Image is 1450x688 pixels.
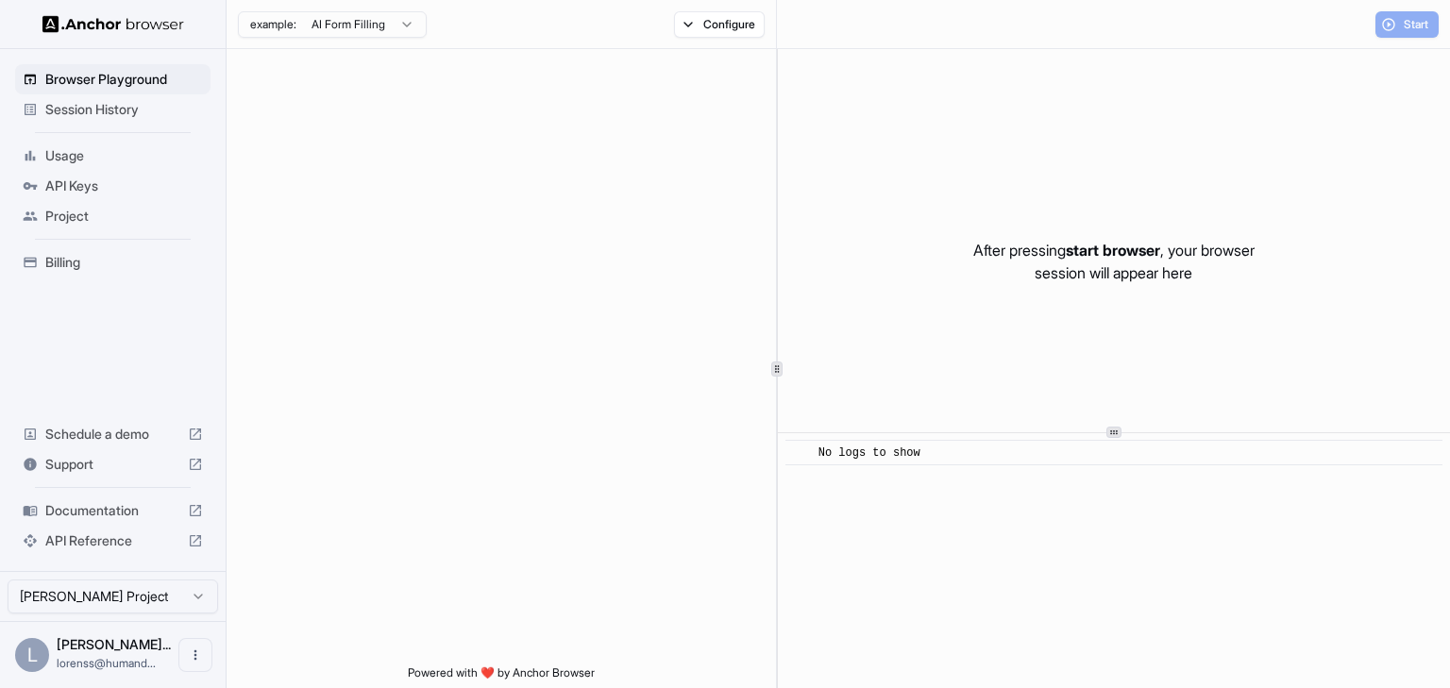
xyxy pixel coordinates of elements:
[15,141,211,171] div: Usage
[674,11,766,38] button: Configure
[15,638,49,672] div: L
[15,94,211,125] div: Session History
[15,419,211,449] div: Schedule a demo
[15,201,211,231] div: Project
[45,455,180,474] span: Support
[45,207,203,226] span: Project
[45,100,203,119] span: Session History
[15,171,211,201] div: API Keys
[42,15,184,33] img: Anchor Logo
[408,665,595,688] span: Powered with ❤️ by Anchor Browser
[45,531,180,550] span: API Reference
[45,146,203,165] span: Usage
[1066,241,1160,260] span: start browser
[15,526,211,556] div: API Reference
[45,253,203,272] span: Billing
[15,247,211,277] div: Billing
[15,64,211,94] div: Browser Playground
[15,495,211,526] div: Documentation
[795,444,804,462] span: ​
[45,176,203,195] span: API Keys
[45,425,180,444] span: Schedule a demo
[57,656,156,670] span: lorenss@humandata.dev
[15,449,211,479] div: Support
[45,70,203,89] span: Browser Playground
[818,446,920,460] span: No logs to show
[45,501,180,520] span: Documentation
[178,638,212,672] button: Open menu
[973,239,1255,284] p: After pressing , your browser session will appear here
[250,17,296,32] span: example:
[57,636,171,652] span: Lorenss Martinsons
